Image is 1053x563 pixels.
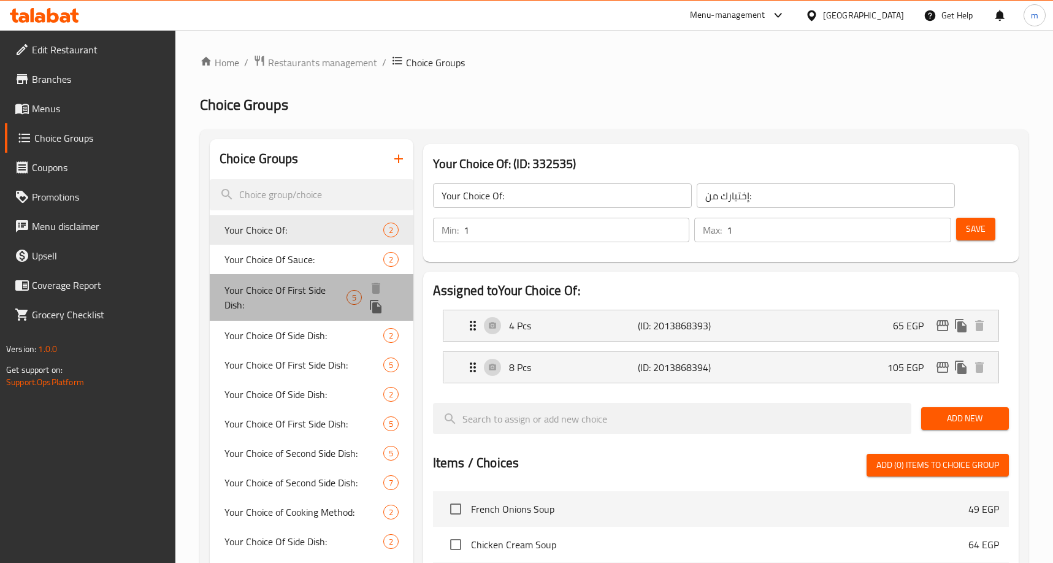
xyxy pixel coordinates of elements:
span: 2 [384,224,398,236]
span: Choice Groups [34,131,166,145]
div: Expand [443,310,998,341]
span: 2 [384,536,398,548]
p: 4 Pcs [509,318,638,333]
div: Your Choice Of First Side Dish:5 [210,409,413,439]
span: Your Choice Of First Side Dish: [224,283,347,312]
div: Your Choice Of First Side Dish:5 [210,350,413,380]
a: Grocery Checklist [5,300,176,329]
span: Coupons [32,160,166,175]
a: Coverage Report [5,270,176,300]
button: delete [970,316,989,335]
span: Select choice [443,532,469,557]
div: Choices [383,475,399,490]
span: Promotions [32,190,166,204]
div: Choices [383,387,399,402]
span: 2 [384,254,398,266]
span: Restaurants management [268,55,377,70]
div: Your Choice Of:2 [210,215,413,245]
span: French Onions Soup [471,502,968,516]
p: Max: [703,223,722,237]
span: Add (0) items to choice group [876,458,999,473]
p: 49 EGP [968,502,999,516]
a: Choice Groups [5,123,176,153]
div: Menu-management [690,8,765,23]
a: Menu disclaimer [5,212,176,241]
div: Choices [383,416,399,431]
div: Your Choice of Second Side Dish:5 [210,439,413,468]
span: Your Choice Of Side Dish: [224,534,383,549]
span: Select choice [443,496,469,522]
span: Your Choice Of Side Dish: [224,387,383,402]
span: Your Choice Of: [224,223,383,237]
div: Your Choice of Second Side Dish:7 [210,468,413,497]
nav: breadcrumb [200,55,1028,71]
span: m [1031,9,1038,22]
span: Save [966,221,986,237]
p: (ID: 2013868394) [638,360,724,375]
button: Add (0) items to choice group [867,454,1009,477]
div: [GEOGRAPHIC_DATA] [823,9,904,22]
span: Your Choice Of Sauce: [224,252,383,267]
div: Your Choice Of First Side Dish:5deleteduplicate [210,274,413,321]
input: search [210,179,413,210]
div: Choices [383,505,399,519]
span: Menus [32,101,166,116]
button: delete [367,279,385,297]
span: 5 [347,292,361,304]
span: Your Choice Of First Side Dish: [224,416,383,431]
span: Add New [931,411,999,426]
span: 2 [384,507,398,518]
span: Your Choice Of First Side Dish: [224,358,383,372]
a: Promotions [5,182,176,212]
button: duplicate [952,358,970,377]
span: 5 [384,418,398,430]
span: 2 [384,389,398,400]
div: Your Choice of Cooking Method:2 [210,497,413,527]
a: Edit Restaurant [5,35,176,64]
span: 2 [384,330,398,342]
div: Your Choice Of Side Dish:2 [210,527,413,556]
span: Your Choice Of Side Dish: [224,328,383,343]
li: Expand [433,347,1009,388]
button: edit [933,316,952,335]
div: Choices [383,328,399,343]
h3: Your Choice Of: (ID: 332535) [433,154,1009,174]
h2: Items / Choices [433,454,519,472]
span: Your Choice of Second Side Dish: [224,475,383,490]
a: Support.OpsPlatform [6,374,84,390]
a: Coupons [5,153,176,182]
div: Choices [383,252,399,267]
span: Your Choice of Second Side Dish: [224,446,383,461]
div: Choices [383,358,399,372]
span: Your Choice of Cooking Method: [224,505,383,519]
span: Edit Restaurant [32,42,166,57]
span: Coverage Report [32,278,166,293]
a: Menus [5,94,176,123]
div: Choices [347,290,362,305]
button: Add New [921,407,1009,430]
button: duplicate [367,297,385,316]
span: Chicken Cream Soup [471,537,968,552]
span: Version: [6,341,36,357]
span: Get support on: [6,362,63,378]
p: 65 EGP [893,318,933,333]
a: Branches [5,64,176,94]
div: Choices [383,534,399,549]
div: Expand [443,352,998,383]
span: Branches [32,72,166,86]
button: Save [956,218,995,240]
p: 64 EGP [968,537,999,552]
div: Your Choice Of Side Dish:2 [210,321,413,350]
input: search [433,403,911,434]
div: Choices [383,223,399,237]
button: delete [970,358,989,377]
p: Min: [442,223,459,237]
div: Your Choice Of Sauce:2 [210,245,413,274]
span: Choice Groups [200,91,288,118]
a: Restaurants management [253,55,377,71]
span: 5 [384,359,398,371]
div: Choices [383,446,399,461]
span: Upsell [32,248,166,263]
a: Home [200,55,239,70]
span: 1.0.0 [38,341,57,357]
